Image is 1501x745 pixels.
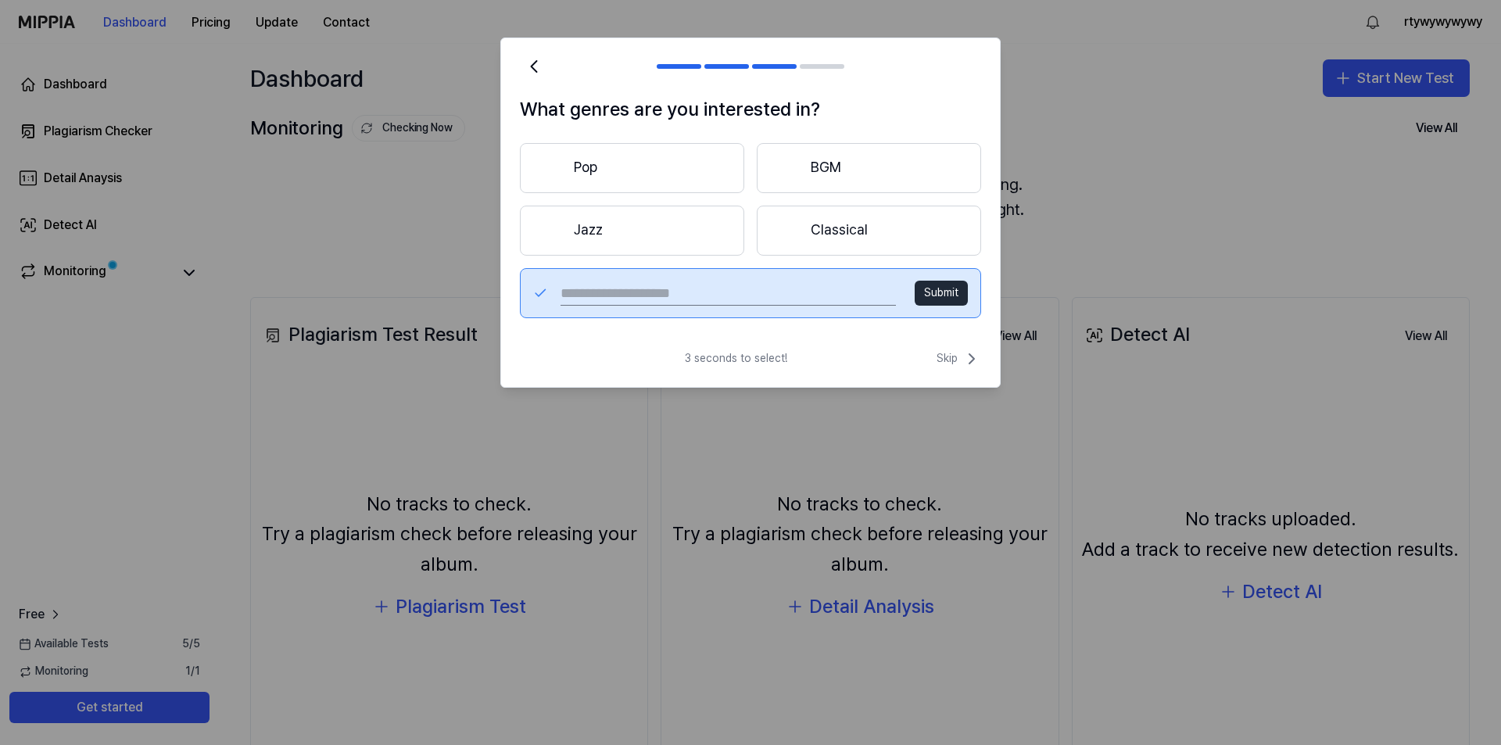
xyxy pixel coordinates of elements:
span: Skip [937,349,981,368]
button: Pop [520,143,744,193]
button: Skip [933,349,981,368]
button: Submit [915,281,968,306]
button: Classical [757,206,981,256]
h1: What genres are you interested in? [520,95,981,124]
button: BGM [757,143,981,193]
button: Jazz [520,206,744,256]
span: 3 seconds to select! [685,351,787,367]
